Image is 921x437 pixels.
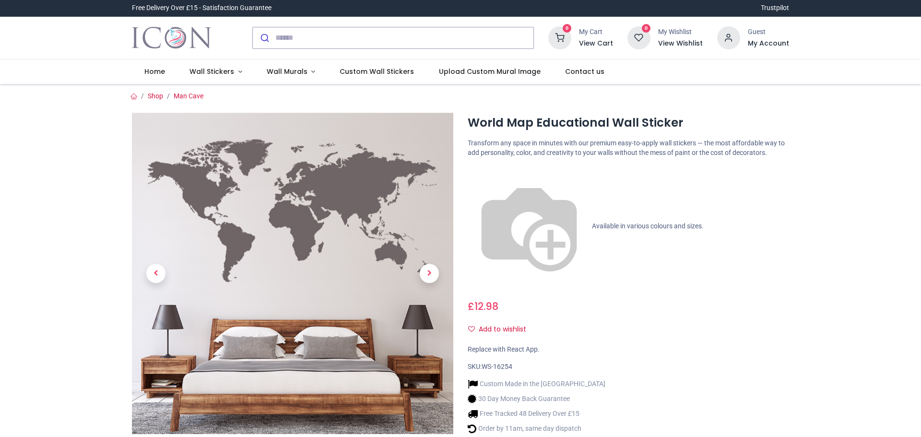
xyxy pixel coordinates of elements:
a: 0 [627,33,650,41]
a: Next [405,161,453,386]
span: Home [144,67,165,76]
span: Upload Custom Mural Image [439,67,541,76]
span: £ [468,299,498,313]
a: Man Cave [174,92,203,100]
span: Previous [146,264,165,283]
a: Previous [132,161,180,386]
span: Available in various colours and sizes. [592,222,704,230]
i: Add to wishlist [468,326,475,332]
div: Replace with React App. [468,345,789,354]
a: View Wishlist [658,39,703,48]
div: Free Delivery Over £15 - Satisfaction Guarantee [132,3,272,13]
li: Custom Made in the [GEOGRAPHIC_DATA] [468,379,605,389]
span: 12.98 [474,299,498,313]
button: Add to wishlistAdd to wishlist [468,321,534,338]
div: My Wishlist [658,27,703,37]
div: Guest [748,27,789,37]
li: 30 Day Money Back Guarantee [468,394,605,404]
img: World Map Educational Wall Sticker [132,113,453,434]
li: Order by 11am, same day dispatch [468,424,605,434]
span: Wall Murals [267,67,307,76]
div: SKU: [468,362,789,372]
a: 0 [548,33,571,41]
h1: World Map Educational Wall Sticker [468,115,789,131]
span: Custom Wall Stickers [340,67,414,76]
div: My Cart [579,27,613,37]
a: Shop [148,92,163,100]
a: My Account [748,39,789,48]
span: Wall Stickers [189,67,234,76]
img: Icon Wall Stickers [132,24,211,51]
img: color-wheel.png [468,165,590,288]
span: Contact us [565,67,604,76]
p: Transform any space in minutes with our premium easy-to-apply wall stickers — the most affordable... [468,139,789,157]
a: Logo of Icon Wall Stickers [132,24,211,51]
a: Wall Murals [254,59,328,84]
button: Submit [253,27,275,48]
sup: 0 [563,24,572,33]
a: View Cart [579,39,613,48]
sup: 0 [642,24,651,33]
a: Wall Stickers [177,59,254,84]
span: Next [420,264,439,283]
a: Trustpilot [761,3,789,13]
span: WS-16254 [482,363,512,370]
li: Free Tracked 48 Delivery Over £15 [468,409,605,419]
